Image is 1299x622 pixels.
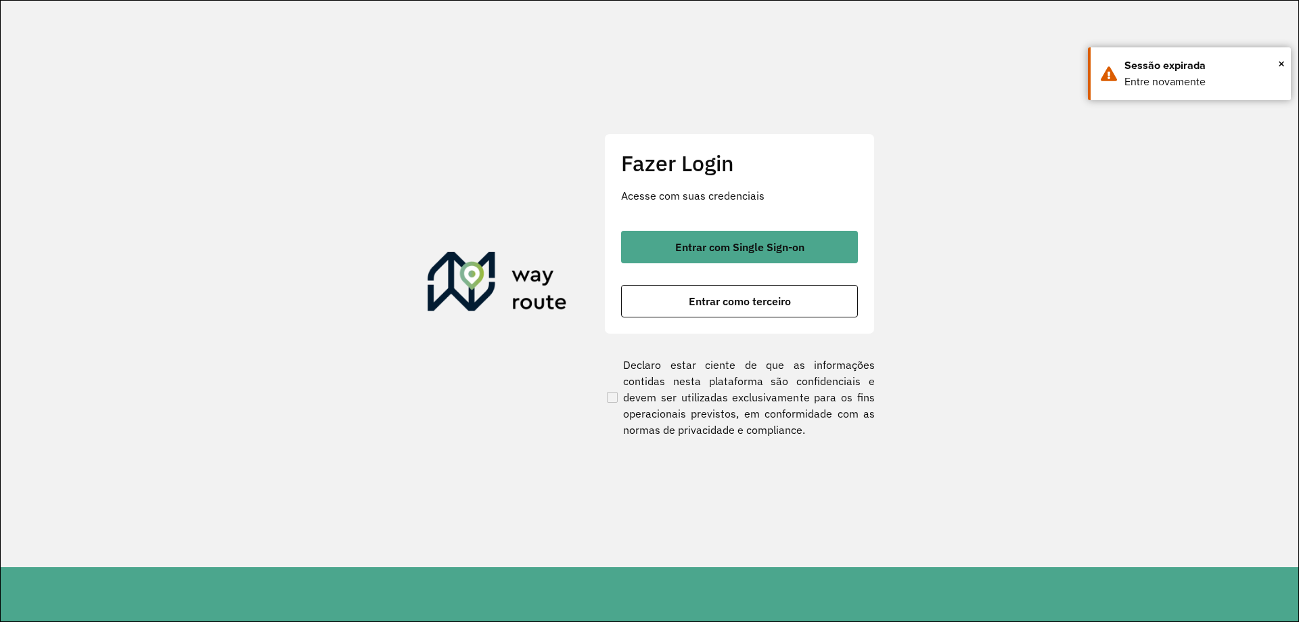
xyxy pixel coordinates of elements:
div: Entre novamente [1124,74,1281,90]
button: Close [1278,53,1285,74]
img: Roteirizador AmbevTech [428,252,567,317]
span: Entrar com Single Sign-on [675,242,804,252]
button: button [621,285,858,317]
label: Declaro estar ciente de que as informações contidas nesta plataforma são confidenciais e devem se... [604,357,875,438]
h2: Fazer Login [621,150,858,176]
button: button [621,231,858,263]
span: × [1278,53,1285,74]
div: Sessão expirada [1124,58,1281,74]
p: Acesse com suas credenciais [621,187,858,204]
span: Entrar como terceiro [689,296,791,307]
